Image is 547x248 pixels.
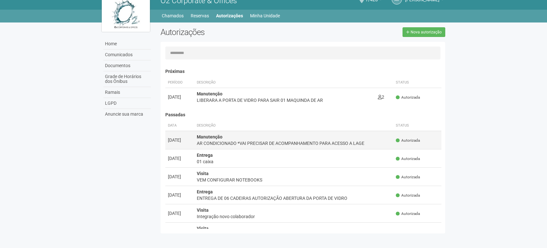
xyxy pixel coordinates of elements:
th: Descrição [194,120,393,131]
a: Reservas [191,11,209,20]
a: Documentos [103,60,151,71]
span: Autorizada [396,174,420,180]
div: [DATE] [168,228,192,235]
strong: Entrega [197,189,213,194]
strong: Visita [197,226,209,231]
span: Autorizada [396,193,420,198]
div: [DATE] [168,192,192,198]
span: Autorizada [396,211,420,217]
a: Anuncie sua marca [103,109,151,120]
span: Autorizada [396,95,420,100]
div: VEM CONFIGURAR NOTEBOOKS [197,177,391,183]
th: Descrição [194,77,375,88]
div: ENTREGA DE 06 CADEIRAS AUTORIZAÇÃO ABERTURA DA PORTA DE VIDRO [197,195,391,201]
th: Data [165,120,194,131]
strong: Entrega [197,153,213,158]
span: Autorizada [396,138,420,143]
div: [DATE] [168,94,192,100]
a: LGPD [103,98,151,109]
strong: Visita [197,208,209,213]
a: Ramais [103,87,151,98]
strong: Visita [197,171,209,176]
div: Integração novo colaborador [197,213,391,220]
a: Chamados [162,11,184,20]
a: Grade de Horários dos Ônibus [103,71,151,87]
span: 2 [378,94,384,100]
div: [DATE] [168,155,192,162]
h4: Passadas [165,112,441,117]
a: Nova autorização [403,27,445,37]
a: Comunicados [103,49,151,60]
a: Home [103,39,151,49]
strong: Manutenção [197,134,222,139]
th: Período [165,77,194,88]
div: [DATE] [168,137,192,143]
h2: Autorizações [161,27,298,37]
th: Status [393,120,441,131]
strong: Manutenção [197,91,222,96]
a: Autorizações [216,11,243,20]
span: Autorizada [396,156,420,162]
div: [DATE] [168,210,192,217]
span: Nova autorização [411,30,442,34]
div: LIBERARA A PORTA DE VIDRO PARA SAIR 01 MAQUINDA DE AR [197,97,372,103]
a: Minha Unidade [250,11,280,20]
div: [DATE] [168,173,192,180]
div: AR CONDICIONADO *VAI PRECISAR DE ACOMPANHAMENTO PARA ACESSO A LAGE [197,140,391,146]
h4: Próximas [165,69,441,74]
div: 01 caixa [197,158,391,165]
th: Status [393,77,441,88]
